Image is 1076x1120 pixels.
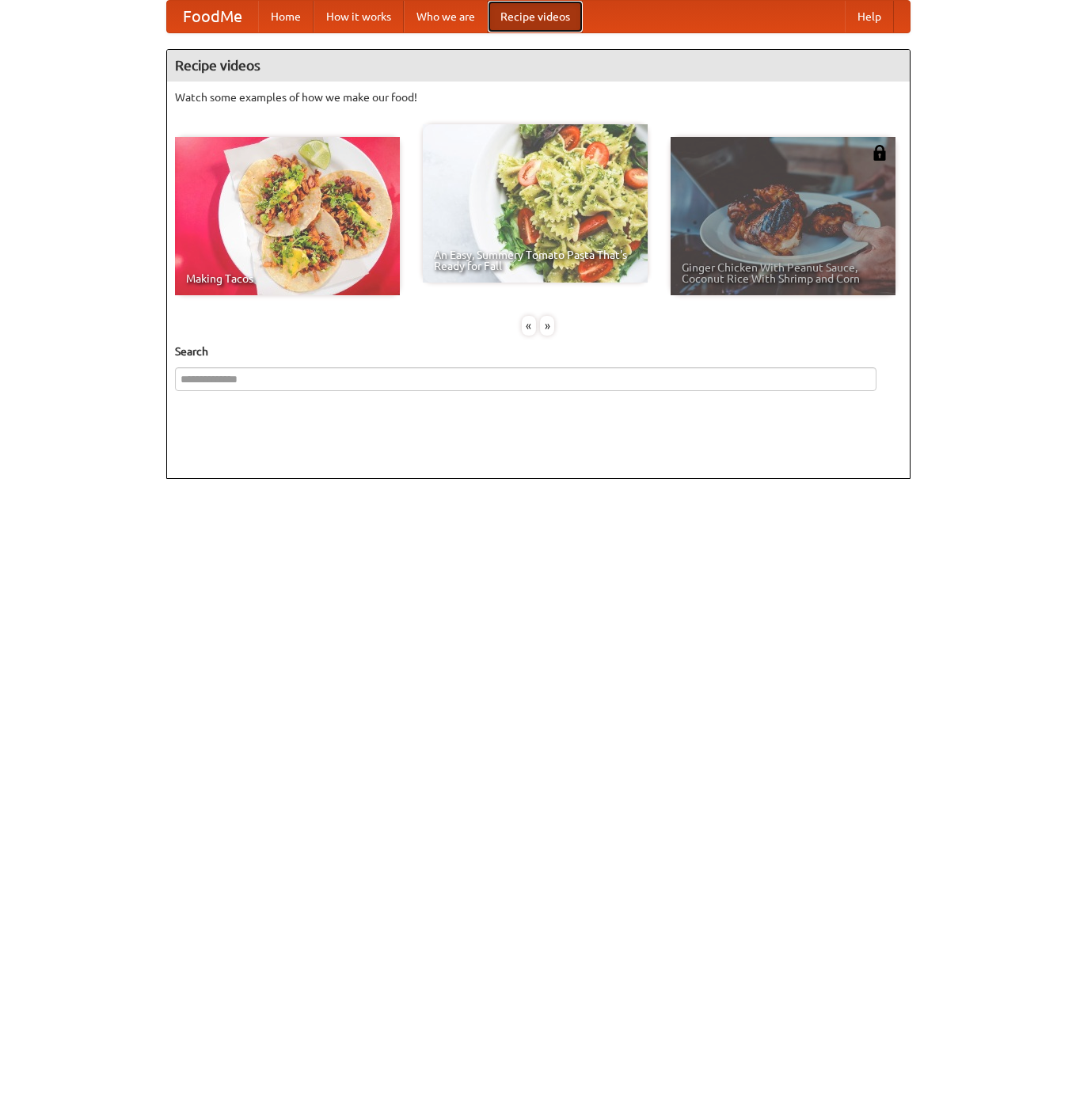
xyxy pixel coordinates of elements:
img: 483408.png [872,145,888,161]
a: Making Tacos [175,137,400,295]
a: Home [258,1,314,32]
a: FoodMe [167,1,258,32]
a: Help [845,1,894,32]
div: « [522,316,536,336]
a: How it works [314,1,404,32]
p: Watch some examples of how we make our food! [175,89,902,105]
a: Recipe videos [488,1,583,32]
span: Making Tacos [186,273,389,284]
h5: Search [175,344,902,359]
h4: Recipe videos [167,50,910,82]
a: Who we are [404,1,488,32]
span: An Easy, Summery Tomato Pasta That's Ready for Fall [434,249,637,271]
div: » [540,316,554,336]
a: An Easy, Summery Tomato Pasta That's Ready for Fall [423,124,648,283]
